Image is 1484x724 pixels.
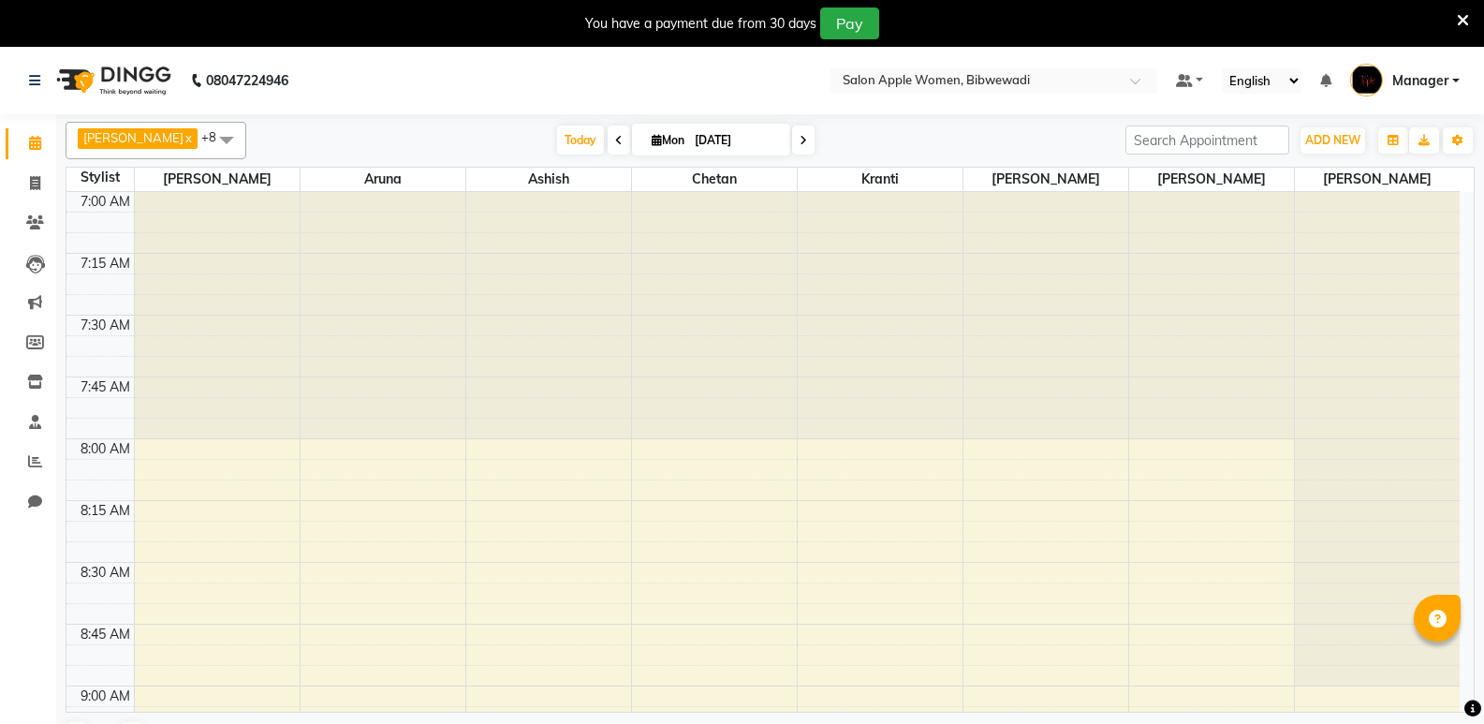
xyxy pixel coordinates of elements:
[77,192,134,212] div: 7:00 AM
[1350,64,1383,96] img: Manager
[1305,133,1360,147] span: ADD NEW
[66,168,134,187] div: Stylist
[77,563,134,583] div: 8:30 AM
[48,54,176,107] img: logo
[83,130,184,145] span: [PERSON_NAME]
[647,133,689,147] span: Mon
[1392,71,1448,91] span: Manager
[184,130,192,145] a: x
[77,254,134,273] div: 7:15 AM
[1125,126,1289,155] input: Search Appointment
[585,14,816,34] div: You have a payment due from 30 days
[1295,168,1461,191] span: [PERSON_NAME]
[135,168,300,191] span: [PERSON_NAME]
[1405,649,1465,705] iframe: chat widget
[301,168,465,191] span: Aruna
[1300,127,1365,154] button: ADD NEW
[77,439,134,459] div: 8:00 AM
[201,129,230,144] span: +8
[206,54,288,107] b: 08047224946
[77,501,134,521] div: 8:15 AM
[77,377,134,397] div: 7:45 AM
[1129,168,1294,191] span: [PERSON_NAME]
[557,126,604,155] span: Today
[466,168,631,191] span: Ashish
[77,625,134,644] div: 8:45 AM
[820,7,879,39] button: Pay
[77,316,134,335] div: 7:30 AM
[689,126,783,155] input: 2025-09-01
[632,168,797,191] span: Chetan
[963,168,1128,191] span: [PERSON_NAME]
[798,168,962,191] span: Kranti
[77,687,134,706] div: 9:00 AM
